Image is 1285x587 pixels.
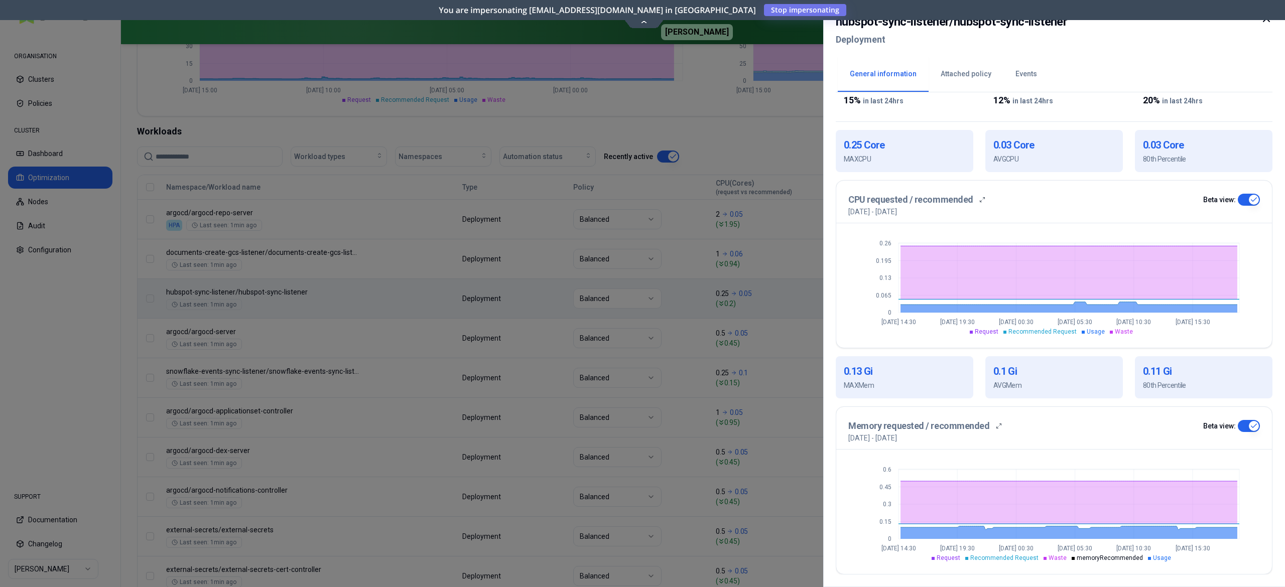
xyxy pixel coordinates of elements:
[844,380,965,390] p: MAX Mem
[848,433,897,443] p: [DATE] - [DATE]
[848,193,973,207] h3: CPU requested / recommended
[1143,93,1264,107] div: 20%
[844,364,965,378] h1: 0.13 Gi
[1143,154,1264,164] p: 80th Percentile
[1176,319,1210,326] tspan: [DATE] 15:30
[876,292,891,299] tspan: 0.065
[836,13,1067,31] h2: hubspot-sync-listener / hubspot-sync-listener
[1077,554,1143,561] span: memoryRecommended
[993,154,1115,164] p: AVG CPU
[993,138,1115,152] h1: 0.03 Core
[1176,545,1210,552] tspan: [DATE] 15:30
[888,535,891,542] tspan: 0
[993,364,1115,378] h1: 0.1 Gi
[1143,380,1264,390] p: 80th Percentile
[993,93,1115,107] div: 12%
[1203,196,1236,203] label: Beta view:
[970,554,1039,561] span: Recommended Request
[883,466,891,473] tspan: 0.6
[1143,138,1264,152] h1: 0.03 Core
[1153,554,1171,561] span: Usage
[883,501,891,508] tspan: 0.3
[1116,545,1151,552] tspan: [DATE] 10:30
[1003,57,1049,92] button: Events
[940,319,975,326] tspan: [DATE] 19:30
[1203,422,1236,429] label: Beta view:
[1058,545,1092,552] tspan: [DATE] 05:30
[1115,328,1133,335] span: Waste
[999,545,1034,552] tspan: [DATE] 00:30
[940,545,975,552] tspan: [DATE] 19:30
[879,274,891,281] tspan: 0.13
[879,484,891,491] tspan: 0.45
[1012,97,1053,105] span: in last 24hrs
[993,380,1115,390] p: AVG Mem
[1058,319,1092,326] tspan: [DATE] 05:30
[863,97,904,105] span: in last 24hrs
[848,207,897,217] p: [DATE] - [DATE]
[929,57,1003,92] button: Attached policy
[844,154,965,164] p: MAX CPU
[888,309,891,316] tspan: 0
[937,554,960,561] span: Request
[879,518,891,525] tspan: 0.15
[1049,554,1067,561] span: Waste
[1143,364,1264,378] h1: 0.11 Gi
[836,31,1067,49] h2: Deployment
[848,419,990,433] h3: Memory requested / recommended
[881,545,916,552] tspan: [DATE] 14:30
[1162,97,1203,105] span: in last 24hrs
[838,57,929,92] button: General information
[975,328,998,335] span: Request
[881,319,916,326] tspan: [DATE] 14:30
[844,93,965,107] div: 15%
[1087,328,1105,335] span: Usage
[999,319,1034,326] tspan: [DATE] 00:30
[876,257,891,264] tspan: 0.195
[844,138,965,152] h1: 0.25 Core
[1008,328,1077,335] span: Recommended Request
[1116,319,1151,326] tspan: [DATE] 10:30
[879,240,891,247] tspan: 0.26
